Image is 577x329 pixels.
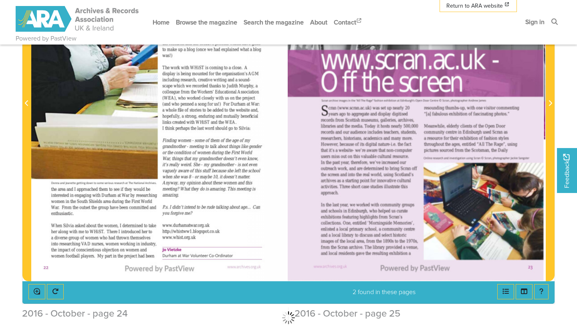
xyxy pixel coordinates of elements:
a: Search the magazine [240,12,307,33]
a: Home [149,12,173,33]
button: Help [534,284,549,299]
a: ARA - ARC Magazine | Powered by PastView logo [16,2,140,37]
button: Open metadata window [497,284,514,299]
a: Contact [331,12,366,33]
a: Sign in [522,11,548,32]
a: About [307,12,331,33]
img: ARA - ARC Magazine | Powered by PastView [16,6,140,32]
a: Browse the magazine [173,12,240,33]
a: Would you like to provide feedback? [557,148,577,193]
button: Rotate the book [47,284,64,299]
span: Return to ARA website [446,2,503,10]
span: Feedback [562,154,571,188]
a: Powered by PastView [16,34,77,43]
button: Thumbnails [516,284,533,299]
div: 2 found in these pages [318,284,422,297]
button: Enable or disable loupe tool (Alt+L) [28,284,45,299]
